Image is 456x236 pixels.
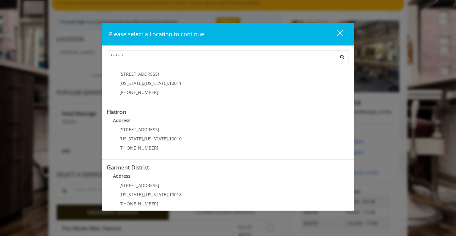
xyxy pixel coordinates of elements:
span: [US_STATE] [119,80,143,86]
span: [PHONE_NUMBER] [119,89,158,95]
span: [US_STATE] [144,192,168,198]
b: Flatiron [107,108,126,115]
span: [US_STATE] [144,136,168,142]
div: close dialog [330,29,343,39]
span: 10011 [169,80,182,86]
span: 10010 [169,136,182,142]
span: [US_STATE] [119,136,143,142]
input: Search Center [107,50,335,63]
span: , [143,192,144,198]
span: [STREET_ADDRESS] [119,127,159,133]
span: [US_STATE] [144,80,168,86]
span: [US_STATE] [119,192,143,198]
button: close dialog [326,27,347,40]
div: Center Select [107,50,349,66]
span: , [168,136,169,142]
b: Address: [113,173,132,179]
b: Garment District [107,163,149,171]
i: Search button [339,55,346,59]
span: [PHONE_NUMBER] [119,201,158,207]
span: 10018 [169,192,182,198]
span: , [168,80,169,86]
span: Please select a Location to continue [109,30,204,38]
span: [STREET_ADDRESS] [119,182,159,188]
span: [PHONE_NUMBER] [119,145,158,151]
span: , [143,136,144,142]
b: Address: [113,117,132,123]
span: , [168,192,169,198]
span: , [143,80,144,86]
span: [STREET_ADDRESS] [119,71,159,77]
